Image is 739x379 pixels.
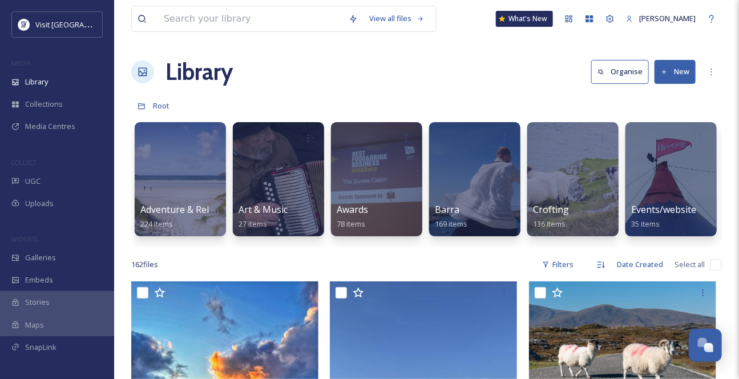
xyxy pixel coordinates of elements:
[435,204,467,229] a: Barra169 items
[25,99,63,110] span: Collections
[337,203,368,216] span: Awards
[239,203,288,216] span: Art & Music
[25,121,75,132] span: Media Centres
[631,219,660,229] span: 35 items
[25,176,41,187] span: UGC
[25,297,50,308] span: Stories
[140,219,173,229] span: 224 items
[25,342,56,353] span: SnapLink
[35,19,124,30] span: Visit [GEOGRAPHIC_DATA]
[25,252,56,263] span: Galleries
[165,55,233,89] a: Library
[620,7,701,30] a: [PERSON_NAME]
[11,158,36,167] span: COLLECT
[533,219,566,229] span: 136 items
[153,100,169,111] span: Root
[591,60,655,83] a: Organise
[11,59,31,67] span: MEDIA
[631,203,696,216] span: Events/website
[337,204,368,229] a: Awards78 items
[689,329,722,362] button: Open Chat
[131,259,158,270] span: 162 file s
[153,99,169,112] a: Root
[140,203,241,216] span: Adventure & Relaxation
[239,204,288,229] a: Art & Music27 items
[337,219,365,229] span: 78 items
[639,13,696,23] span: [PERSON_NAME]
[25,76,48,87] span: Library
[533,203,569,216] span: Crofting
[25,275,53,285] span: Embeds
[536,253,579,276] div: Filters
[675,259,705,270] span: Select all
[364,7,430,30] a: View all files
[158,6,343,31] input: Search your library
[533,204,569,229] a: Crofting136 items
[11,235,38,243] span: WIDGETS
[25,320,44,330] span: Maps
[655,60,696,83] button: New
[239,219,267,229] span: 27 items
[496,11,553,27] a: What's New
[631,204,696,229] a: Events/website35 items
[611,253,669,276] div: Date Created
[140,204,241,229] a: Adventure & Relaxation224 items
[435,219,467,229] span: 169 items
[435,203,459,216] span: Barra
[591,60,649,83] button: Organise
[25,198,54,209] span: Uploads
[18,19,30,30] img: Untitled%20design%20%2897%29.png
